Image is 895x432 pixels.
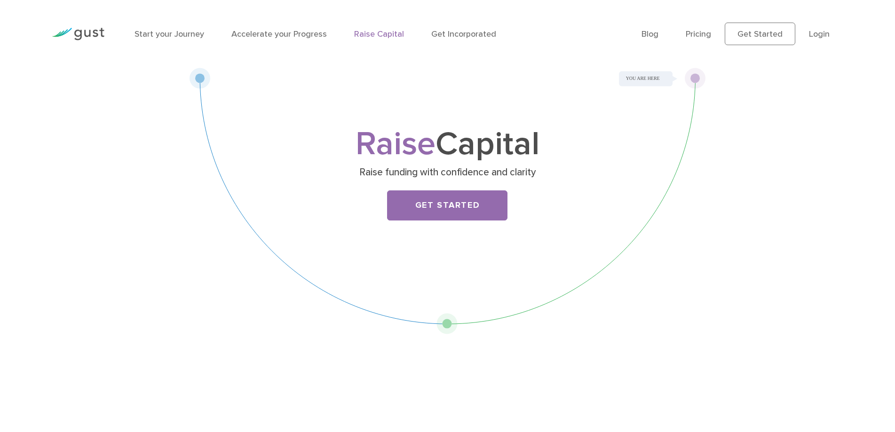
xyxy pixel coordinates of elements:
[265,166,630,179] p: Raise funding with confidence and clarity
[135,29,204,39] a: Start your Journey
[356,124,436,164] span: Raise
[354,29,404,39] a: Raise Capital
[725,23,795,45] a: Get Started
[431,29,496,39] a: Get Incorporated
[642,29,658,39] a: Blog
[387,190,507,220] a: Get Started
[686,29,711,39] a: Pricing
[261,129,633,159] h1: Capital
[231,29,327,39] a: Accelerate your Progress
[809,29,830,39] a: Login
[52,28,104,40] img: Gust Logo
